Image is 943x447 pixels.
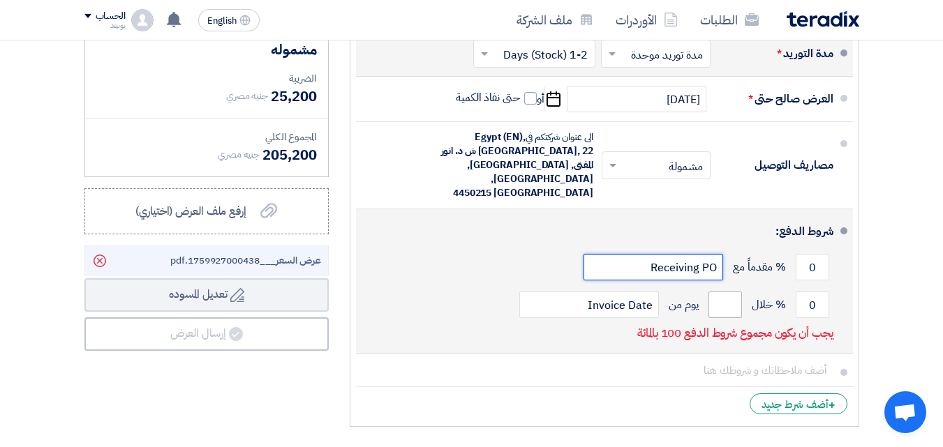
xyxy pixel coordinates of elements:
[96,71,317,86] div: الضريبة
[733,260,785,274] span: % مقدماً مع
[669,298,699,312] span: يوم من
[440,130,593,200] div: الى عنوان شركتكم في
[96,10,126,22] div: الحساب
[456,91,537,105] label: حتى نفاذ الكمية
[271,86,316,107] span: 25,200
[537,92,544,106] span: أو
[441,130,593,200] span: Egypt (EN), [GEOGRAPHIC_DATA], 22 ش د. انور المفتى, [GEOGRAPHIC_DATA], [GEOGRAPHIC_DATA], [GEOGRA...
[637,326,833,340] p: يجب أن يكون مجموع شروط الدفع 100 بالمائة
[218,147,260,162] span: جنيه مصري
[84,22,126,29] div: يونيتد
[722,149,833,182] div: مصاريف التوصيل
[271,39,316,60] span: مشموله
[367,356,833,383] input: أضف ملاحظاتك و شروطك هنا
[198,9,260,31] button: English
[884,391,926,433] div: Open chat
[262,144,316,165] span: 205,200
[226,89,268,103] span: جنيه مصري
[708,291,742,318] input: payment-term-2
[84,278,329,312] button: تعديل المسوده
[276,253,320,268] span: عرض السعر
[96,130,317,144] div: المجموع الكلي
[584,254,723,280] input: payment-term-2
[131,9,154,31] img: profile_test.png
[752,298,786,312] span: % خلال
[796,254,829,280] input: payment-term-1
[604,3,689,36] a: الأوردرات
[567,86,706,112] input: سنة-شهر-يوم
[829,397,836,414] span: +
[689,3,770,36] a: الطلبات
[722,82,833,116] div: العرض صالح حتى
[84,317,329,351] button: إرسال العرض
[207,16,237,26] span: English
[750,393,847,414] div: أضف شرط جديد
[135,203,246,220] span: إرفع ملف العرض (اختياري)
[378,215,833,248] div: شروط الدفع:
[796,291,829,318] input: payment-term-2
[722,37,833,70] div: مدة التوريد
[505,3,604,36] a: ملف الشركة
[787,11,859,27] img: Teradix logo
[519,291,659,318] input: payment-term-2
[170,253,320,268] span: ___1759927000438.pdf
